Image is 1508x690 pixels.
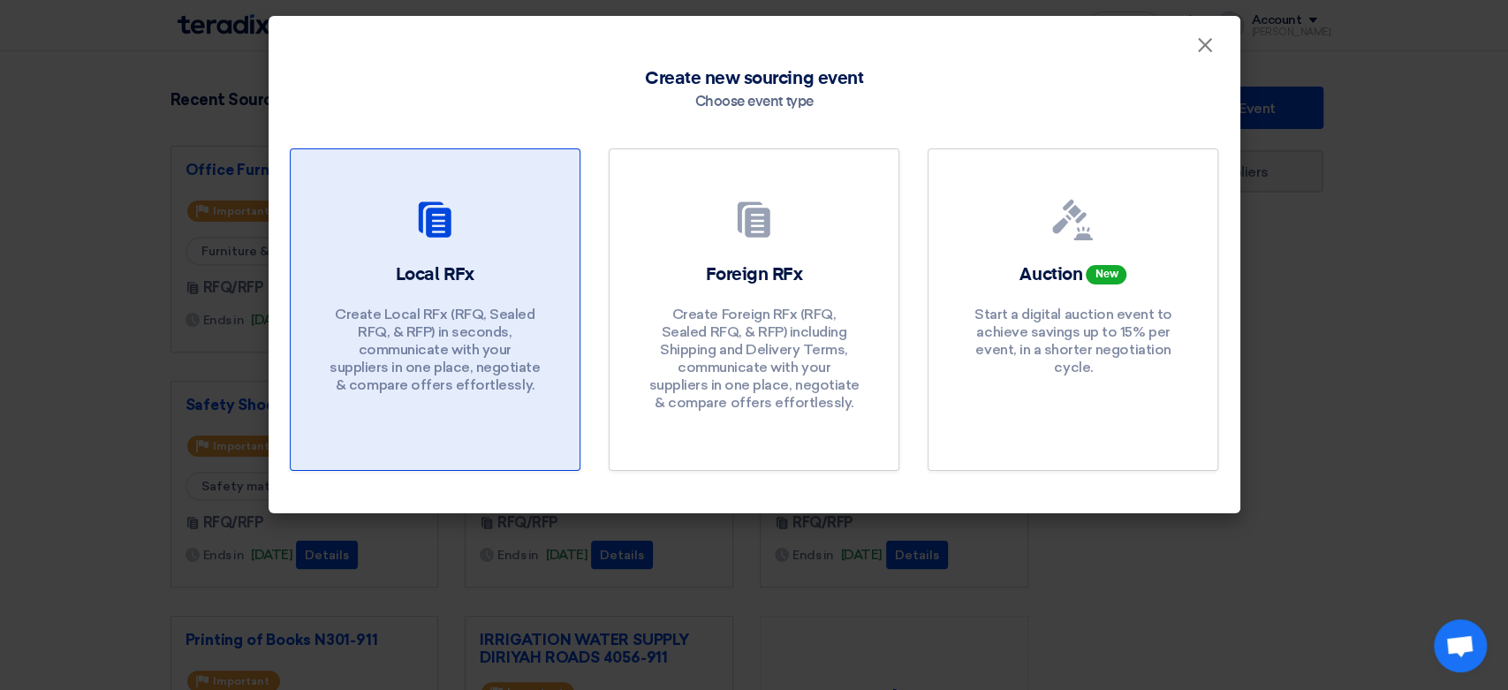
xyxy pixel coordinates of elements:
a: Open chat [1434,619,1487,672]
button: Close [1182,28,1228,64]
p: Create Local RFx (RFQ, Sealed RFQ, & RFP) in seconds, communicate with your suppliers in one plac... [329,306,541,394]
h2: Foreign RFx [706,262,803,287]
div: Choose event type [695,92,814,113]
p: Start a digital auction event to achieve savings up to 15% per event, in a shorter negotiation cy... [967,306,1179,376]
a: Auction New Start a digital auction event to achieve savings up to 15% per event, in a shorter ne... [928,148,1218,471]
span: Create new sourcing event [645,65,863,92]
span: New [1086,265,1126,284]
a: Foreign RFx Create Foreign RFx (RFQ, Sealed RFQ, & RFP) including Shipping and Delivery Terms, co... [609,148,899,471]
span: × [1196,32,1214,67]
h2: Local RFx [396,262,474,287]
p: Create Foreign RFx (RFQ, Sealed RFQ, & RFP) including Shipping and Delivery Terms, communicate wi... [648,306,860,412]
a: Local RFx Create Local RFx (RFQ, Sealed RFQ, & RFP) in seconds, communicate with your suppliers i... [290,148,580,471]
span: Auction [1019,266,1082,284]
